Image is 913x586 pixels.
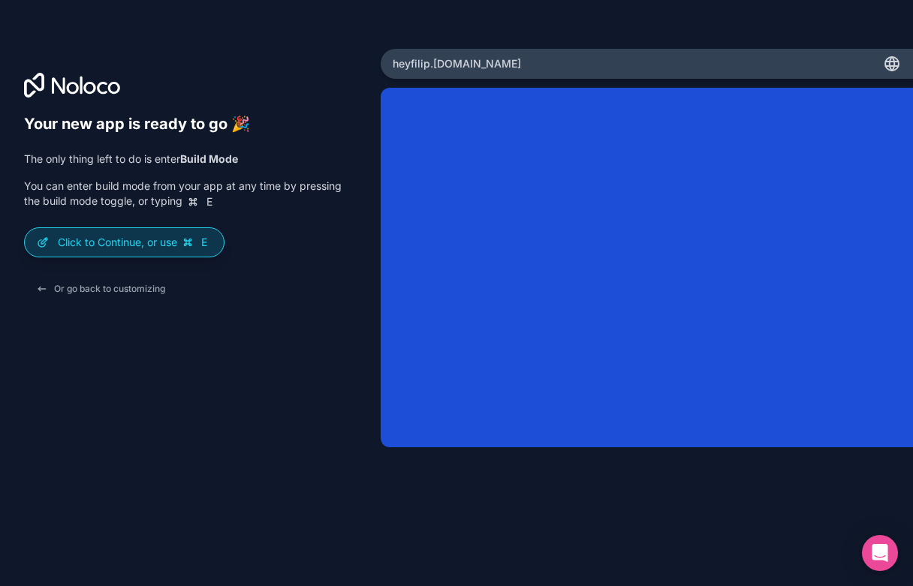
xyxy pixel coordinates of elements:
[862,535,898,571] div: Open Intercom Messenger
[24,115,357,134] h6: Your new app is ready to go 🎉
[180,152,238,165] strong: Build Mode
[24,179,357,209] p: You can enter build mode from your app at any time by pressing the build mode toggle, or typing
[203,196,215,208] span: E
[198,236,210,248] span: E
[24,152,357,167] p: The only thing left to do is enter
[24,275,177,302] button: Or go back to customizing
[393,56,521,71] span: heyfilip .[DOMAIN_NAME]
[381,88,913,447] iframe: App Preview
[58,235,212,250] p: Click to Continue, or use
